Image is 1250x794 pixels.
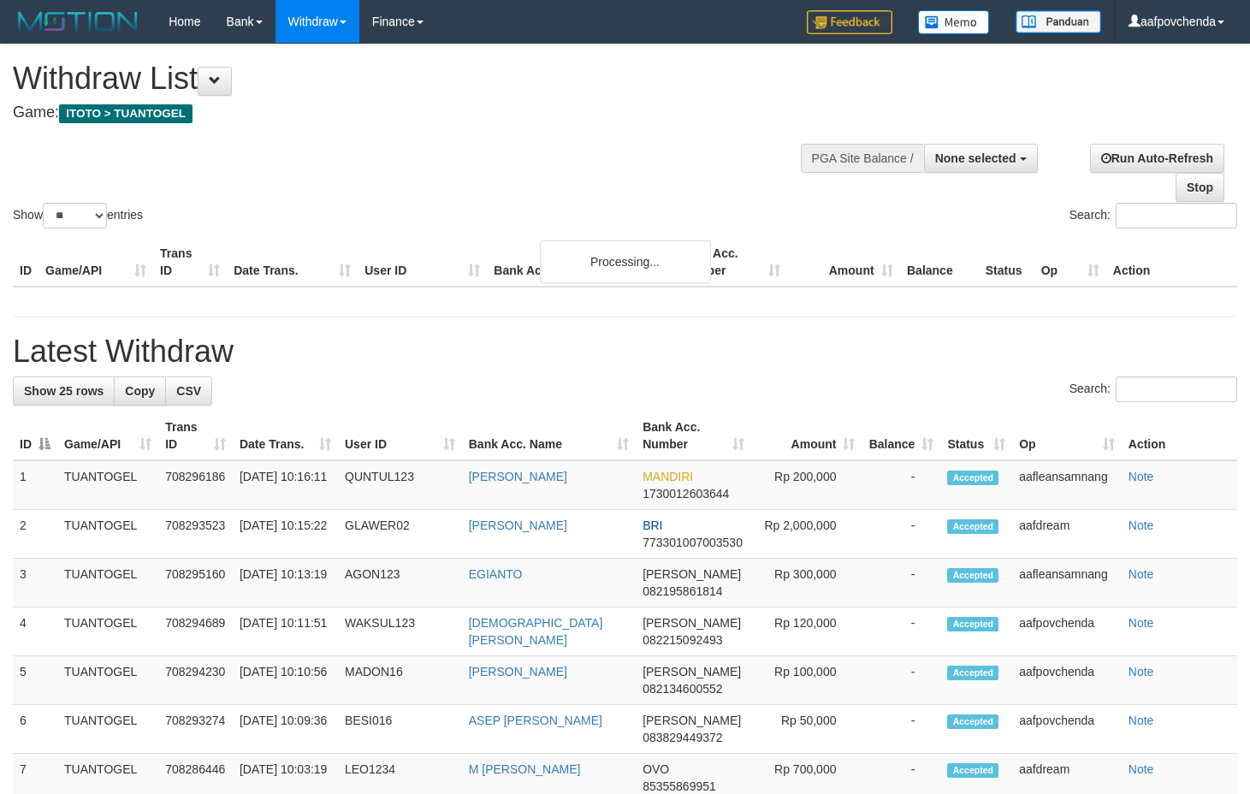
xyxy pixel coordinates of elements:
td: [DATE] 10:13:19 [233,559,338,607]
span: CSV [176,384,201,398]
img: Button%20Memo.svg [918,10,990,34]
th: Bank Acc. Number [673,238,786,287]
td: Rp 2,000,000 [751,510,862,559]
td: Rp 50,000 [751,705,862,754]
span: OVO [643,762,669,776]
img: Feedback.jpg [807,10,892,34]
td: TUANTOGEL [57,559,158,607]
td: [DATE] 10:09:36 [233,705,338,754]
span: Copy 082195861814 to clipboard [643,584,722,598]
span: MANDIRI [643,470,693,483]
td: TUANTOGEL [57,656,158,705]
td: 6 [13,705,57,754]
span: Copy 082134600552 to clipboard [643,682,722,696]
th: Status: activate to sort column ascending [940,412,1012,460]
th: Game/API: activate to sort column ascending [57,412,158,460]
input: Search: [1116,203,1237,228]
td: TUANTOGEL [57,460,158,510]
label: Show entries [13,203,143,228]
td: TUANTOGEL [57,510,158,559]
td: 5 [13,656,57,705]
a: EGIANTO [469,567,523,581]
th: Amount: activate to sort column ascending [751,412,862,460]
td: Rp 100,000 [751,656,862,705]
td: 708294689 [158,607,233,656]
a: Run Auto-Refresh [1090,144,1224,173]
td: BESI016 [338,705,462,754]
span: [PERSON_NAME] [643,616,741,630]
td: aafdream [1012,510,1122,559]
td: Rp 200,000 [751,460,862,510]
a: [PERSON_NAME] [469,518,567,532]
h1: Latest Withdraw [13,335,1237,369]
span: Accepted [947,714,998,729]
td: aafpovchenda [1012,607,1122,656]
a: Note [1129,762,1154,776]
td: Rp 120,000 [751,607,862,656]
td: QUNTUL123 [338,460,462,510]
th: Trans ID: activate to sort column ascending [158,412,233,460]
td: [DATE] 10:10:56 [233,656,338,705]
label: Search: [1069,376,1237,402]
span: Accepted [947,519,998,534]
span: Accepted [947,471,998,485]
th: Action [1106,238,1237,287]
th: Bank Acc. Name: activate to sort column ascending [462,412,636,460]
img: panduan.png [1016,10,1101,33]
div: PGA Site Balance / [801,144,924,173]
th: Trans ID [153,238,227,287]
td: - [862,460,940,510]
th: Game/API [39,238,153,287]
th: Op: activate to sort column ascending [1012,412,1122,460]
td: aafpovchenda [1012,705,1122,754]
div: Processing... [540,240,711,283]
span: [PERSON_NAME] [643,665,741,678]
span: Copy 083829449372 to clipboard [643,731,722,744]
td: 3 [13,559,57,607]
a: [PERSON_NAME] [469,665,567,678]
td: TUANTOGEL [57,705,158,754]
td: GLAWER02 [338,510,462,559]
a: Note [1129,518,1154,532]
a: CSV [165,376,212,406]
button: None selected [924,144,1038,173]
td: Rp 300,000 [751,559,862,607]
span: Copy 773301007003530 to clipboard [643,536,743,549]
td: - [862,607,940,656]
td: MADON16 [338,656,462,705]
td: TUANTOGEL [57,607,158,656]
span: Copy 85355869951 to clipboard [643,779,716,793]
h1: Withdraw List [13,62,816,96]
a: Note [1129,567,1154,581]
a: Note [1129,616,1154,630]
th: Balance [900,238,979,287]
th: Action [1122,412,1237,460]
a: Note [1129,470,1154,483]
td: - [862,656,940,705]
td: aafpovchenda [1012,656,1122,705]
a: Note [1129,714,1154,727]
th: ID [13,238,39,287]
th: User ID [358,238,487,287]
td: AGON123 [338,559,462,607]
span: Accepted [947,763,998,778]
th: Amount [787,238,900,287]
th: ID: activate to sort column descending [13,412,57,460]
span: [PERSON_NAME] [643,714,741,727]
span: None selected [935,151,1016,165]
a: M [PERSON_NAME] [469,762,581,776]
th: Op [1034,238,1106,287]
input: Search: [1116,376,1237,402]
th: User ID: activate to sort column ascending [338,412,462,460]
td: aafleansamnang [1012,559,1122,607]
a: Note [1129,665,1154,678]
span: Copy 082215092493 to clipboard [643,633,722,647]
a: ASEP [PERSON_NAME] [469,714,602,727]
td: - [862,510,940,559]
td: - [862,705,940,754]
td: WAKSUL123 [338,607,462,656]
td: 708296186 [158,460,233,510]
td: aafleansamnang [1012,460,1122,510]
span: Copy 1730012603644 to clipboard [643,487,729,501]
td: [DATE] 10:11:51 [233,607,338,656]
